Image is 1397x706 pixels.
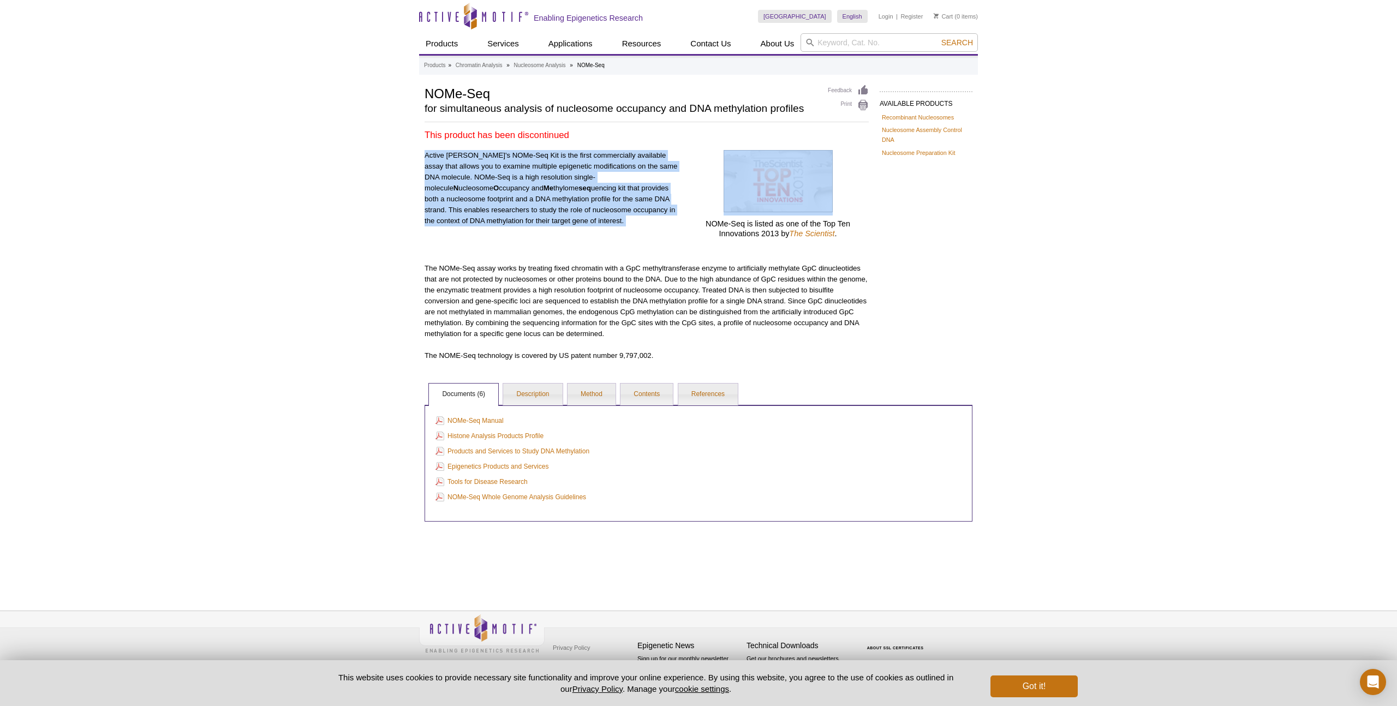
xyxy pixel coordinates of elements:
[506,62,510,68] li: »
[879,13,893,20] a: Login
[934,13,939,19] img: Your Cart
[534,13,643,23] h2: Enabling Epigenetics Research
[675,684,729,693] button: cookie settings
[425,129,869,142] h3: This product has been discontinued
[542,33,599,54] a: Applications
[425,104,817,113] h2: for simultaneous analysis of nucleosome occupancy and DNA methylation profiles
[319,672,972,695] p: This website uses cookies to provide necessary site functionality and improve your online experie...
[941,38,973,47] span: Search
[481,33,526,54] a: Services
[425,263,869,339] p: The NOMe-Seq assay works by treating fixed chromatin with a GpC methyltransferase enzyme to artif...
[684,33,737,54] a: Contact Us
[678,384,738,405] a: References
[435,415,504,427] a: NOMe-Seq Manual
[754,33,801,54] a: About Us
[724,150,833,212] img: The Scientist Top Ten Innovations 2013
[435,476,528,488] a: Tools for Disease Research
[828,99,869,111] a: Print
[425,350,869,361] p: The NOME-Seq technology is covered by US patent number 9,797,002.
[882,125,970,145] a: Nucleosome Assembly Control DNA
[990,675,1078,697] button: Got it!
[828,85,869,97] a: Feedback
[448,62,451,68] li: »
[934,13,953,20] a: Cart
[747,641,850,650] h4: Technical Downloads
[429,384,498,405] a: Documents (6)
[789,229,834,238] a: The Scientist
[550,656,607,672] a: Terms & Conditions
[456,61,503,70] a: Chromatin Analysis
[938,38,976,47] button: Search
[880,91,972,111] h2: AVAILABLE PRODUCTS
[435,460,548,472] a: Epigenetics Products and Services
[550,639,593,656] a: Privacy Policy
[453,184,459,192] strong: N
[616,33,668,54] a: Resources
[577,62,605,68] li: NOMe-Seq
[419,611,545,655] img: Active Motif,
[544,184,553,192] strong: Me
[856,630,938,654] table: Click to Verify - This site chose Symantec SSL for secure e-commerce and confidential communicati...
[620,384,673,405] a: Contents
[424,61,445,70] a: Products
[493,184,499,192] strong: O
[882,112,954,122] a: Recombinant Nucleosomes
[637,641,741,650] h4: Epigenetic News
[425,150,679,226] p: Active [PERSON_NAME]'s NOMe-Seq Kit is the first commercially available assay that allows you to ...
[747,654,850,682] p: Get our brochures and newsletters, or request them by mail.
[882,148,955,158] a: Nucleosome Preparation Kit
[837,10,868,23] a: English
[637,654,741,691] p: Sign up for our monthly newsletter highlighting recent publications in the field of epigenetics.
[570,62,573,68] li: »
[1360,669,1386,695] div: Open Intercom Messenger
[503,384,562,405] a: Description
[896,10,898,23] li: |
[801,33,978,52] input: Keyword, Cat. No.
[435,430,544,442] a: Histone Analysis Products Profile
[425,85,817,101] h1: NOMe-Seq
[867,646,924,650] a: ABOUT SSL CERTIFICATES
[435,445,589,457] a: Products and Services to Study DNA Methylation
[419,33,464,54] a: Products
[758,10,832,23] a: [GEOGRAPHIC_DATA]
[900,13,923,20] a: Register
[578,184,591,192] strong: seq
[572,684,623,693] a: Privacy Policy
[435,491,586,503] a: NOMe-Seq Whole Genome Analysis Guidelines
[514,61,566,70] a: Nucleosome Analysis
[568,384,616,405] a: Method
[687,216,869,238] h4: NOMe-Seq is listed as one of the Top Ten Innovations 2013 by .
[934,10,978,23] li: (0 items)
